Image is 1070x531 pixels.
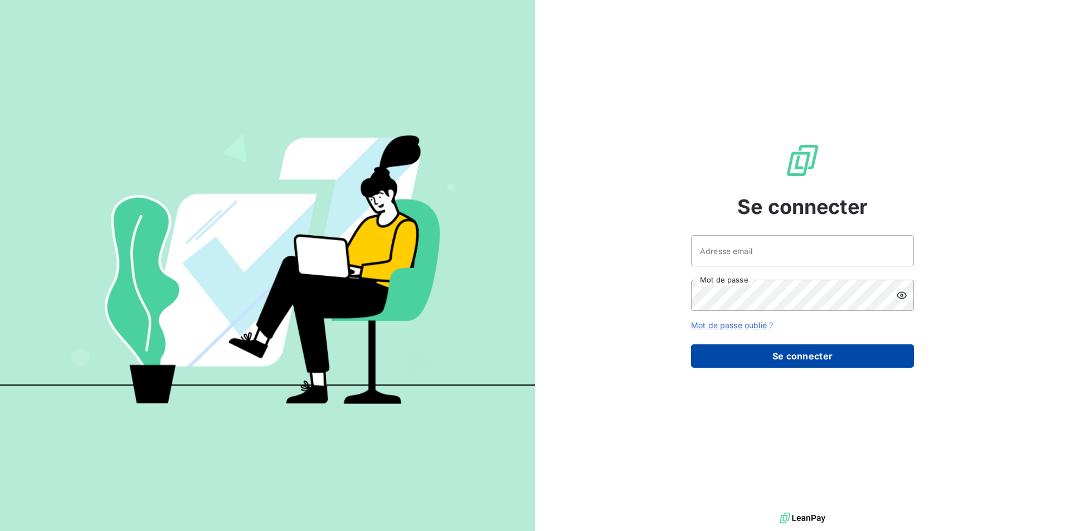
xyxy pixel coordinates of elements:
[691,320,773,330] a: Mot de passe oublié ?
[780,510,825,527] img: logo
[691,235,914,266] input: placeholder
[691,344,914,368] button: Se connecter
[785,143,820,178] img: Logo LeanPay
[737,192,868,222] span: Se connecter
